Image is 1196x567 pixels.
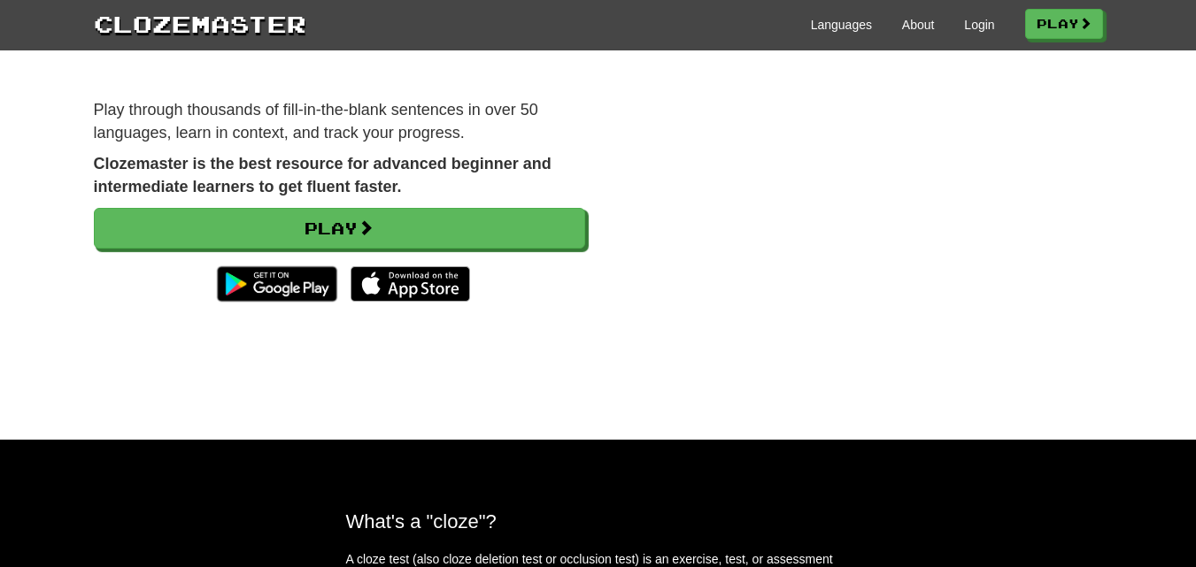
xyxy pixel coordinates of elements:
[811,16,872,34] a: Languages
[351,266,470,302] img: Download_on_the_App_Store_Badge_US-UK_135x40-25178aeef6eb6b83b96f5f2d004eda3bffbb37122de64afbaef7...
[94,208,585,249] a: Play
[94,7,306,40] a: Clozemaster
[1025,9,1103,39] a: Play
[902,16,935,34] a: About
[94,155,552,195] strong: Clozemaster is the best resource for advanced beginner and intermediate learners to get fluent fa...
[964,16,994,34] a: Login
[94,99,585,144] p: Play through thousands of fill-in-the-blank sentences in over 50 languages, learn in context, and...
[346,510,851,533] h2: What's a "cloze"?
[208,257,345,310] img: Get it on Google Play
